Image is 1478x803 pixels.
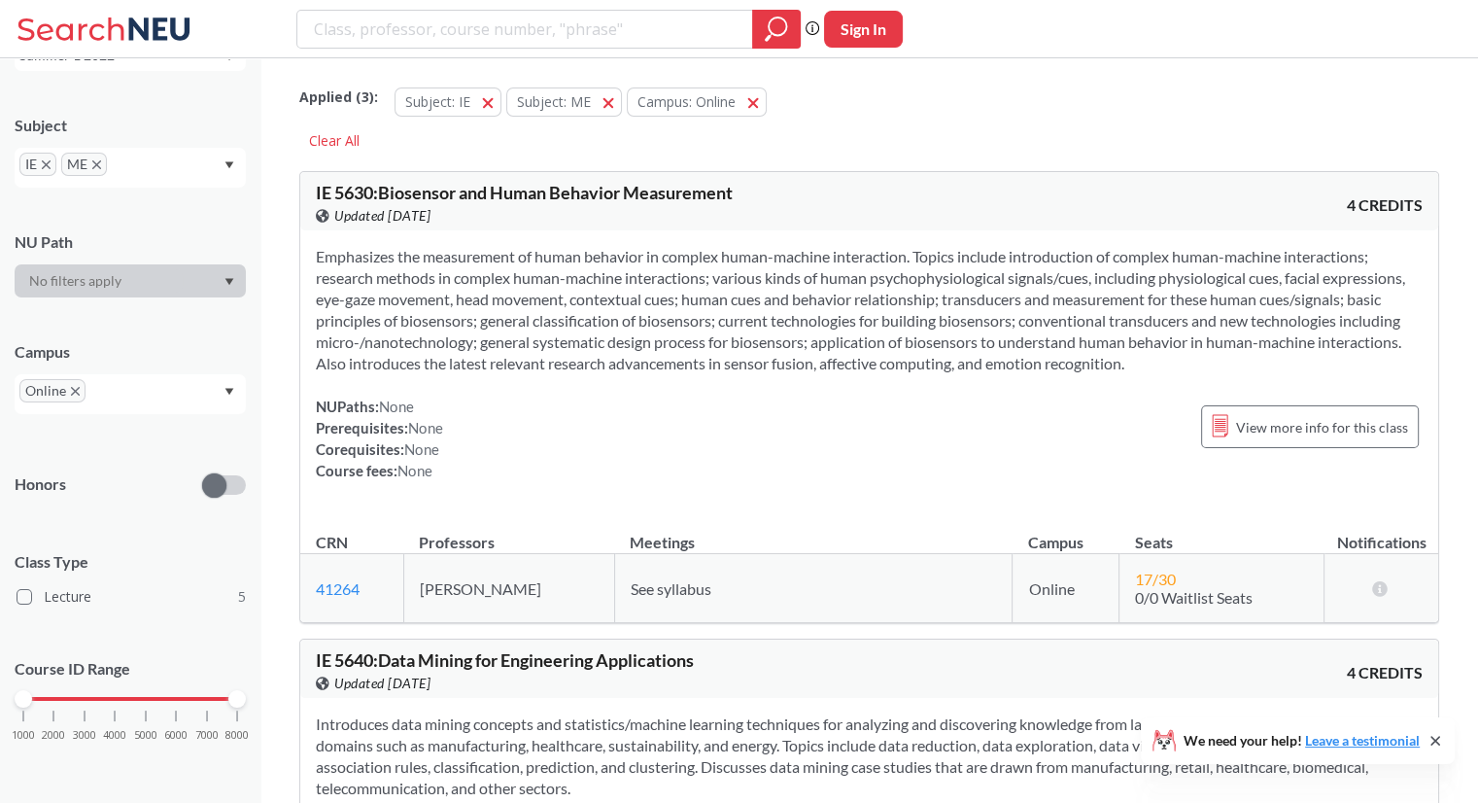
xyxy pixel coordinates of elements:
[752,10,801,49] div: magnifying glass
[1347,194,1423,216] span: 4 CREDITS
[334,205,430,227] span: Updated [DATE]
[316,247,1405,372] span: Emphasizes the measurement of human behavior in complex human-machine interaction. Topics include...
[627,87,767,117] button: Campus: Online
[19,153,56,176] span: IEX to remove pill
[224,278,234,286] svg: Dropdown arrow
[1119,512,1324,554] th: Seats
[1305,732,1420,749] a: Leave a testimonial
[224,161,234,169] svg: Dropdown arrow
[71,387,80,396] svg: X to remove pill
[164,730,188,741] span: 6000
[15,551,246,573] span: Class Type
[15,374,246,414] div: OnlineX to remove pillDropdown arrow
[73,730,96,741] span: 3000
[312,13,739,46] input: Class, professor, course number, "phrase"
[316,182,733,203] span: IE 5630 : Biosensor and Human Behavior Measurement
[631,579,711,598] span: See syllabus
[61,153,107,176] span: MEX to remove pill
[15,264,246,297] div: Dropdown arrow
[637,92,736,111] span: Campus: Online
[403,554,614,623] td: [PERSON_NAME]
[334,673,430,694] span: Updated [DATE]
[1184,734,1420,748] span: We need your help!
[316,579,360,598] a: 41264
[403,512,614,554] th: Professors
[1135,570,1176,588] span: 17 / 30
[15,658,246,681] p: Course ID Range
[15,341,246,363] div: Campus
[316,715,1406,797] span: Introduces data mining concepts and statistics/machine learning techniques for analyzing and disc...
[17,584,246,610] label: Lecture
[299,126,369,156] div: Clear All
[19,379,86,402] span: OnlineX to remove pill
[42,730,65,741] span: 2000
[224,388,234,396] svg: Dropdown arrow
[195,730,219,741] span: 7000
[134,730,157,741] span: 5000
[316,532,348,553] div: CRN
[408,419,443,436] span: None
[517,92,591,111] span: Subject: ME
[225,730,249,741] span: 8000
[1236,415,1408,439] span: View more info for this class
[1013,512,1119,554] th: Campus
[1347,662,1423,683] span: 4 CREDITS
[1013,554,1119,623] td: Online
[15,473,66,496] p: Honors
[614,512,1013,554] th: Meetings
[103,730,126,741] span: 4000
[395,87,501,117] button: Subject: IE
[405,92,470,111] span: Subject: IE
[316,649,694,671] span: IE 5640 : Data Mining for Engineering Applications
[316,396,443,481] div: NUPaths: Prerequisites: Corequisites: Course fees:
[12,730,35,741] span: 1000
[404,440,439,458] span: None
[15,115,246,136] div: Subject
[15,148,246,188] div: IEX to remove pillMEX to remove pillDropdown arrow
[824,11,903,48] button: Sign In
[506,87,622,117] button: Subject: ME
[15,231,246,253] div: NU Path
[42,160,51,169] svg: X to remove pill
[765,16,788,43] svg: magnifying glass
[1135,588,1253,607] span: 0/0 Waitlist Seats
[397,462,432,479] span: None
[238,586,246,608] span: 5
[92,160,101,169] svg: X to remove pill
[379,398,414,415] span: None
[1324,512,1438,554] th: Notifications
[299,87,378,108] span: Applied ( 3 ):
